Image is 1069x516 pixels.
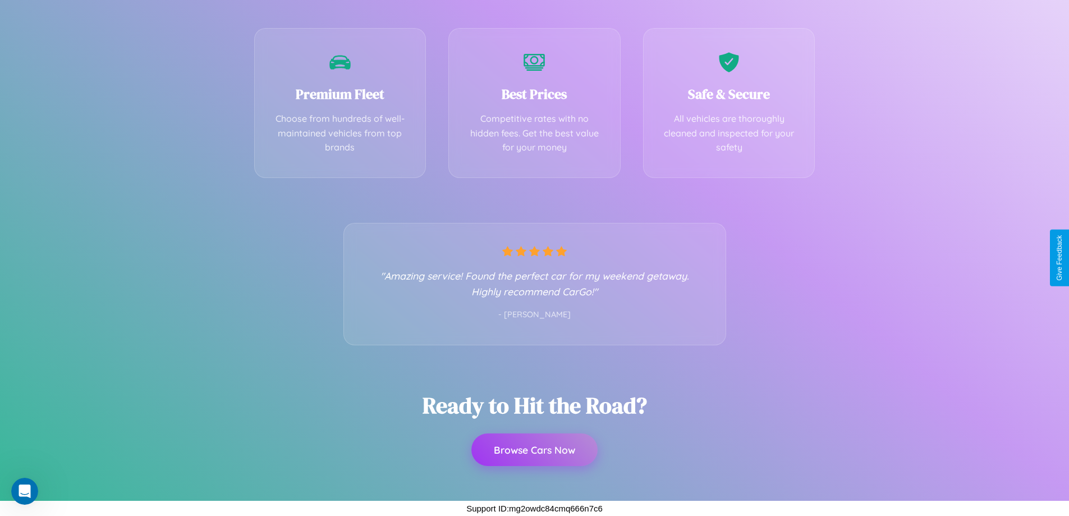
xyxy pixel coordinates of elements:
[660,112,798,155] p: All vehicles are thoroughly cleaned and inspected for your safety
[11,478,38,505] iframe: Intercom live chat
[660,85,798,103] h3: Safe & Secure
[272,112,409,155] p: Choose from hundreds of well-maintained vehicles from top brands
[471,433,598,466] button: Browse Cars Now
[366,308,703,322] p: - [PERSON_NAME]
[423,390,647,421] h2: Ready to Hit the Road?
[466,85,603,103] h3: Best Prices
[272,85,409,103] h3: Premium Fleet
[366,268,703,299] p: "Amazing service! Found the perfect car for my weekend getaway. Highly recommend CarGo!"
[1056,235,1063,281] div: Give Feedback
[466,501,603,516] p: Support ID: mg2owdc84cmq666n7c6
[466,112,603,155] p: Competitive rates with no hidden fees. Get the best value for your money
